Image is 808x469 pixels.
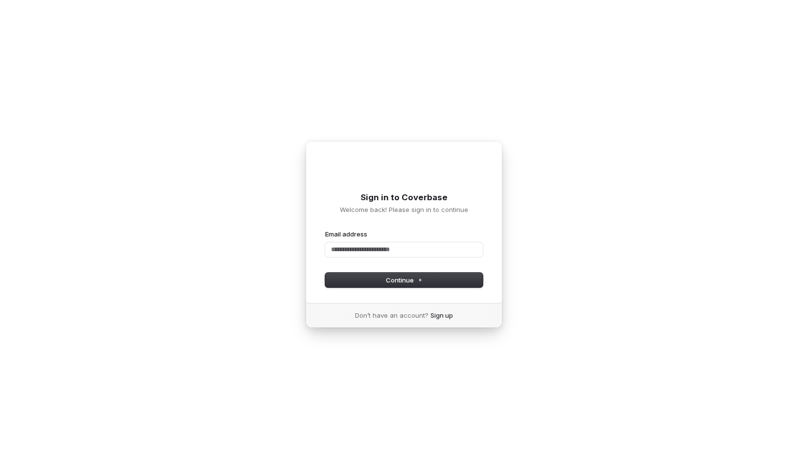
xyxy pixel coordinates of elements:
span: Continue [386,276,423,284]
label: Email address [325,230,367,238]
a: Sign up [430,311,453,320]
p: Welcome back! Please sign in to continue [325,205,483,214]
span: Don’t have an account? [355,311,428,320]
h1: Sign in to Coverbase [325,192,483,204]
button: Continue [325,273,483,287]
